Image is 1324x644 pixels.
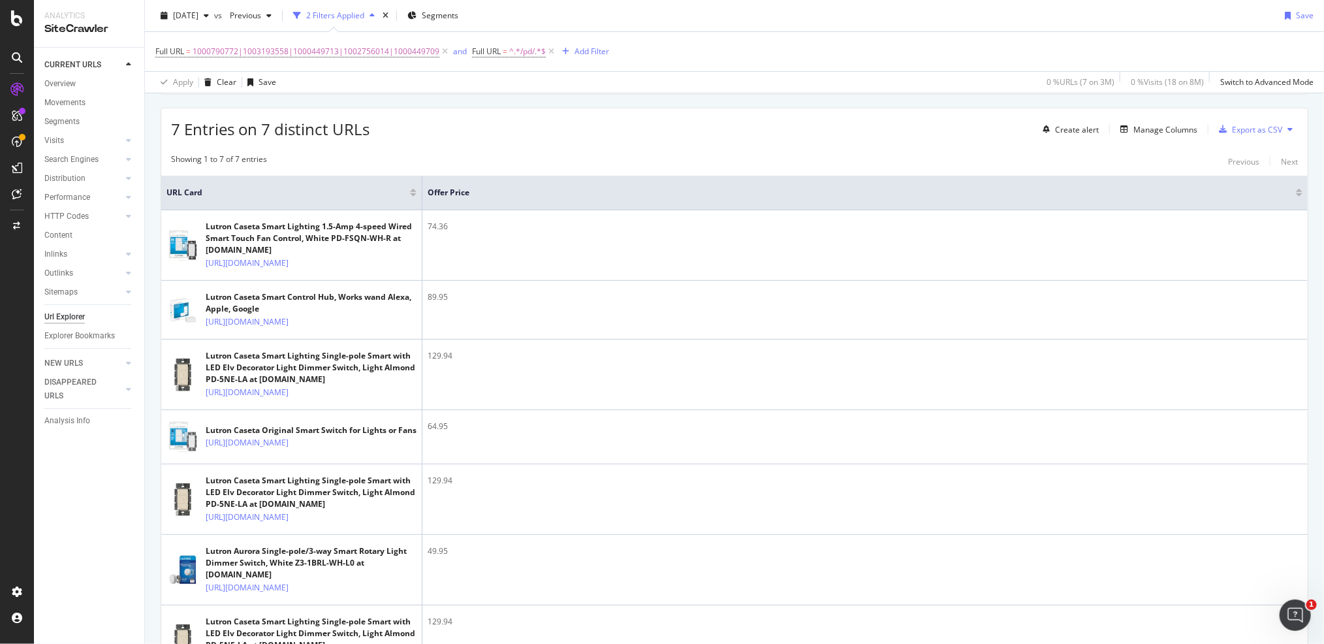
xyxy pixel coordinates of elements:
[44,414,90,428] div: Analysis Info
[428,545,1302,557] div: 49.95
[44,10,134,22] div: Analytics
[503,46,507,57] span: =
[206,425,417,436] div: Lutron Caseta Original Smart Switch for Lights or Fans
[166,359,199,391] img: main image
[44,134,122,148] a: Visits
[428,616,1302,628] div: 129.94
[1306,600,1317,610] span: 1
[306,10,364,21] div: 2 Filters Applied
[206,221,417,256] div: Lutron Caseta Smart Lighting 1.5-Amp 4-speed Wired Smart Touch Fan Control, White PD-FSQN-WH-R at...
[44,414,135,428] a: Analysis Info
[1055,124,1099,135] div: Create alert
[44,229,135,242] a: Content
[428,421,1302,432] div: 64.95
[402,5,464,26] button: Segments
[1232,124,1282,135] div: Export as CSV
[44,357,83,370] div: NEW URLS
[171,118,370,140] span: 7 Entries on 7 distinct URLs
[44,357,122,370] a: NEW URLS
[44,153,99,167] div: Search Engines
[44,96,86,110] div: Movements
[44,58,101,72] div: CURRENT URLS
[173,76,193,88] div: Apply
[1281,153,1298,169] button: Next
[171,153,267,169] div: Showing 1 to 7 of 7 entries
[199,72,236,93] button: Clear
[206,545,417,581] div: Lutron Aurora Single-pole/3-way Smart Rotary Light Dimmer Switch, White Z3-1BRL-WH-L0 at [DOMAIN_...
[44,210,89,223] div: HTTP Codes
[44,96,135,110] a: Movements
[206,386,289,399] a: [URL][DOMAIN_NAME]
[217,76,236,88] div: Clear
[575,46,609,57] div: Add Filter
[166,554,199,587] img: main image
[225,5,277,26] button: Previous
[173,10,198,21] span: 2025 Aug. 9th
[44,77,135,91] a: Overview
[1115,121,1197,137] button: Manage Columns
[422,10,458,21] span: Segments
[44,115,80,129] div: Segments
[44,210,122,223] a: HTTP Codes
[166,421,199,453] img: main image
[259,76,276,88] div: Save
[44,172,122,185] a: Distribution
[214,10,225,21] span: vs
[44,285,78,299] div: Sitemaps
[288,5,380,26] button: 2 Filters Applied
[44,266,122,280] a: Outlinks
[206,291,417,315] div: Lutron Caseta Smart Control Hub, Works wand Alexa, Apple, Google
[44,134,64,148] div: Visits
[44,310,135,324] a: Url Explorer
[44,22,134,37] div: SiteCrawler
[44,329,115,343] div: Explorer Bookmarks
[206,511,289,524] a: [URL][DOMAIN_NAME]
[186,46,191,57] span: =
[44,248,67,261] div: Inlinks
[155,5,214,26] button: [DATE]
[472,46,501,57] span: Full URL
[1228,156,1259,167] div: Previous
[1047,76,1114,88] div: 0 % URLs ( 7 on 3M )
[166,483,199,516] img: main image
[206,315,289,329] a: [URL][DOMAIN_NAME]
[1296,10,1314,21] div: Save
[44,229,72,242] div: Content
[44,191,122,204] a: Performance
[1214,119,1282,140] button: Export as CSV
[166,294,199,327] img: main image
[509,42,546,61] span: ^.*/pd/.*$
[428,350,1302,362] div: 129.94
[44,191,90,204] div: Performance
[1228,153,1259,169] button: Previous
[1220,76,1314,88] div: Switch to Advanced Mode
[44,310,85,324] div: Url Explorer
[44,376,110,403] div: DISAPPEARED URLS
[44,329,135,343] a: Explorer Bookmarks
[1215,72,1314,93] button: Switch to Advanced Mode
[380,9,391,22] div: times
[206,475,417,510] div: Lutron Caseta Smart Lighting Single-pole Smart with LED Elv Decorator Light Dimmer Switch, Light ...
[44,153,122,167] a: Search Engines
[44,115,135,129] a: Segments
[453,45,467,57] button: and
[166,187,407,199] span: URL Card
[428,187,1276,199] span: Offer Price
[206,350,417,385] div: Lutron Caseta Smart Lighting Single-pole Smart with LED Elv Decorator Light Dimmer Switch, Light ...
[166,229,199,262] img: main image
[428,475,1302,487] div: 129.94
[44,77,76,91] div: Overview
[44,376,122,403] a: DISAPPEARED URLS
[225,10,261,21] span: Previous
[44,172,86,185] div: Distribution
[44,285,122,299] a: Sitemaps
[155,46,184,57] span: Full URL
[1280,600,1311,631] iframe: Intercom live chat
[557,44,609,59] button: Add Filter
[1133,124,1197,135] div: Manage Columns
[44,248,122,261] a: Inlinks
[1131,76,1204,88] div: 0 % Visits ( 18 on 8M )
[428,221,1302,233] div: 74.36
[1037,119,1099,140] button: Create alert
[44,58,122,72] a: CURRENT URLS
